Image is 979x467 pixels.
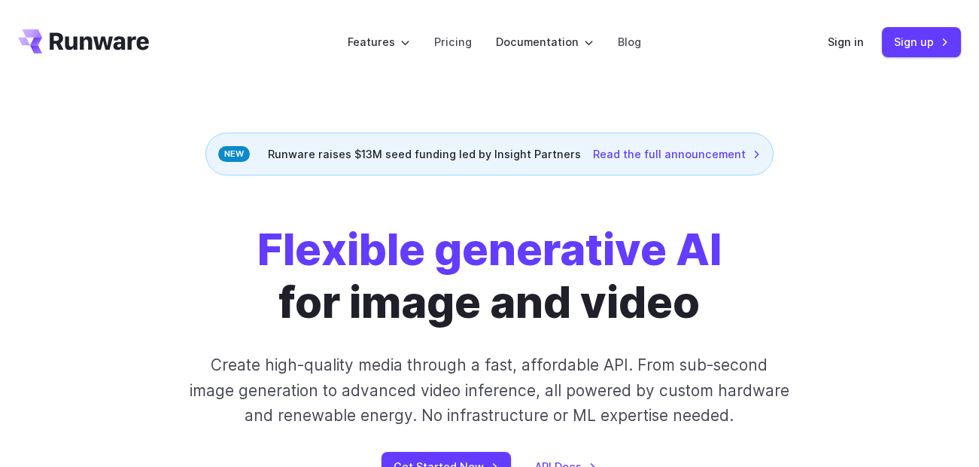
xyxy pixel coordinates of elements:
[882,27,961,56] a: Sign up
[434,33,472,50] a: Pricing
[188,353,792,428] p: Create high-quality media through a fast, affordable API. From sub-second image generation to adv...
[257,223,722,276] strong: Flexible generative AI
[496,33,594,50] label: Documentation
[348,33,410,50] label: Features
[828,33,864,50] a: Sign in
[593,145,761,163] a: Read the full announcement
[618,33,641,50] a: Blog
[257,224,722,328] h1: for image and video
[205,133,774,176] div: Runware raises $13M seed funding led by Insight Partners
[18,29,149,53] a: Go to /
